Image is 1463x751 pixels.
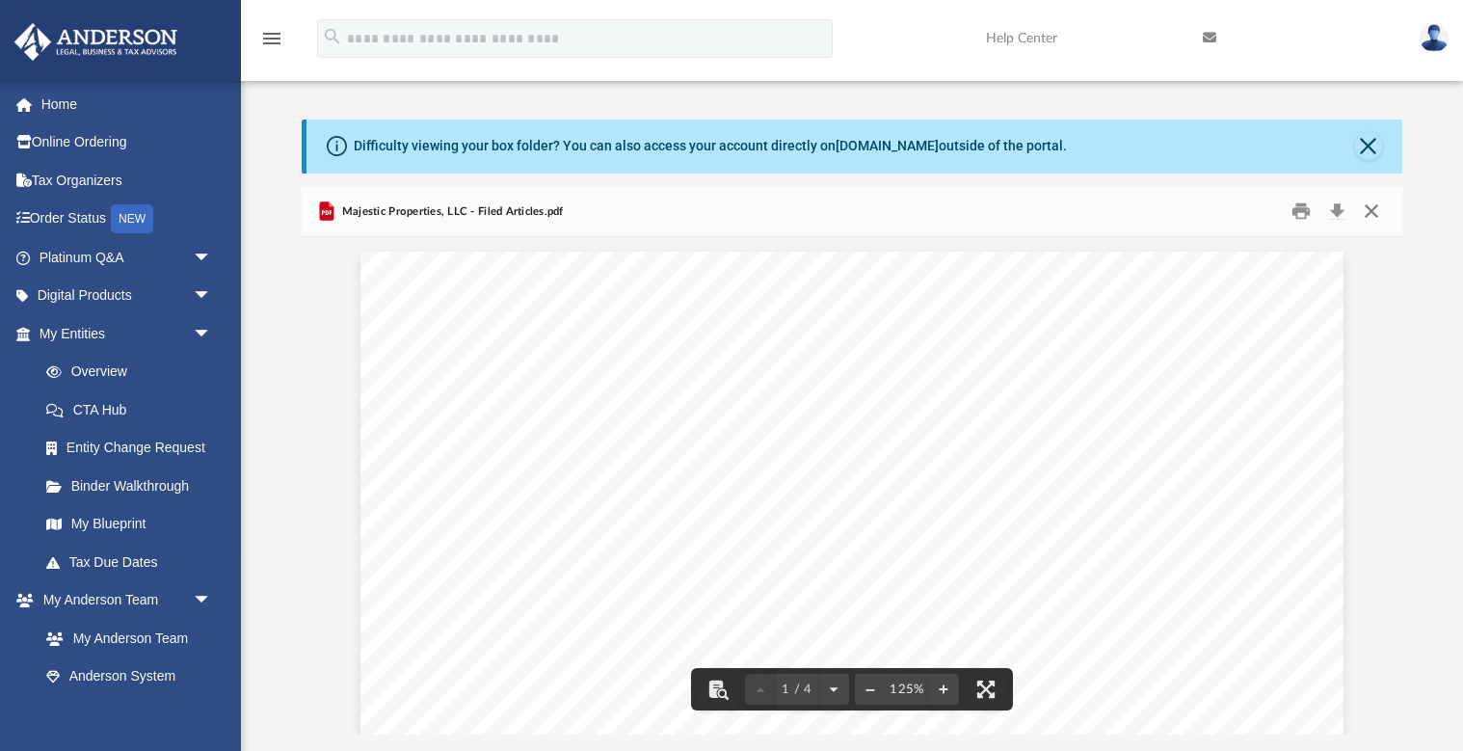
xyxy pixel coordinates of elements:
[434,733,451,749] span: III.
[13,123,241,162] a: Online Ordering
[260,37,283,50] a: menu
[434,617,447,633] span: II.
[27,619,222,657] a: My Anderson Team
[965,668,1007,711] button: Enter fullscreen
[836,138,939,153] a: [DOMAIN_NAME]
[818,668,849,711] button: Next page
[193,314,231,354] span: arrow_drop_down
[1282,197,1320,227] button: Print
[27,467,241,505] a: Binder Walkthrough
[13,200,241,239] a: Order StatusNEW
[697,668,739,711] button: Toggle findbar
[881,313,1048,330] span: WY Secretary of State
[260,27,283,50] i: menu
[13,238,241,277] a: Platinum Q&Aarrow_drop_down
[472,543,809,559] span: The name of the limited liability company is:
[1009,289,1150,306] span: For Office Use Only
[1354,197,1389,227] button: Close
[605,317,920,334] span: [PERSON_NAME] Bldg East, Ste.100 & 101
[27,429,241,468] a: Entity Change Request
[928,668,959,711] button: Zoom in
[302,237,1401,735] div: File preview
[886,684,928,696] div: Current zoom level
[632,359,924,375] span: [GEOGRAPHIC_DATA], WY 82002-0020
[27,657,231,696] a: Anderson System
[302,187,1401,736] div: Preview
[472,566,647,582] span: Majestic Properties, LLC
[434,543,442,559] span: I.
[625,289,862,306] span: [US_STATE] Secretary of State
[193,581,231,621] span: arrow_drop_down
[472,733,890,749] span: The mailing address of the limited liability company is:
[472,663,631,680] span: [STREET_ADDRESS]
[13,581,231,620] a: My Anderson Teamarrow_drop_down
[13,314,241,353] a: My Entitiesarrow_drop_down
[354,136,1067,156] div: Difficulty viewing your box folder? You can also access your account directly on outside of the p...
[322,26,343,47] i: search
[13,161,241,200] a: Tax Organizers
[776,684,818,696] span: 1 / 4
[472,617,1154,633] span: The name and physical address of the registered agent of the limited liability company is:
[881,336,1057,353] span: FILED: [DATE] 8:04AM
[13,85,241,123] a: Home
[723,474,976,496] span: Articles of Organization
[1420,24,1449,52] img: User Pic
[472,684,640,701] span: [GEOGRAPHIC_DATA]
[855,668,886,711] button: Zoom out
[1320,197,1355,227] button: Download
[1355,133,1382,160] button: Close
[472,640,783,657] span: [PERSON_NAME] REGISTERED AGENTS
[27,353,241,391] a: Overview
[193,238,231,278] span: arrow_drop_down
[776,668,818,711] button: 1 / 4
[709,438,989,460] span: Limited Liability Company
[27,505,231,544] a: My Blueprint
[338,203,564,221] span: Majestic Properties, LLC - Filed Articles.pdf
[27,543,241,581] a: Tax Due Dates
[9,23,183,61] img: Anderson Advisors Platinum Portal
[13,277,241,315] a: Digital Productsarrow_drop_down
[668,379,842,395] span: Ph. [PHONE_NUMBER]
[111,204,153,233] div: NEW
[881,360,1093,376] span: Original ID: 2025-001783755
[302,237,1401,735] div: Document Viewer
[27,390,241,429] a: CTA Hub
[193,277,231,316] span: arrow_drop_down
